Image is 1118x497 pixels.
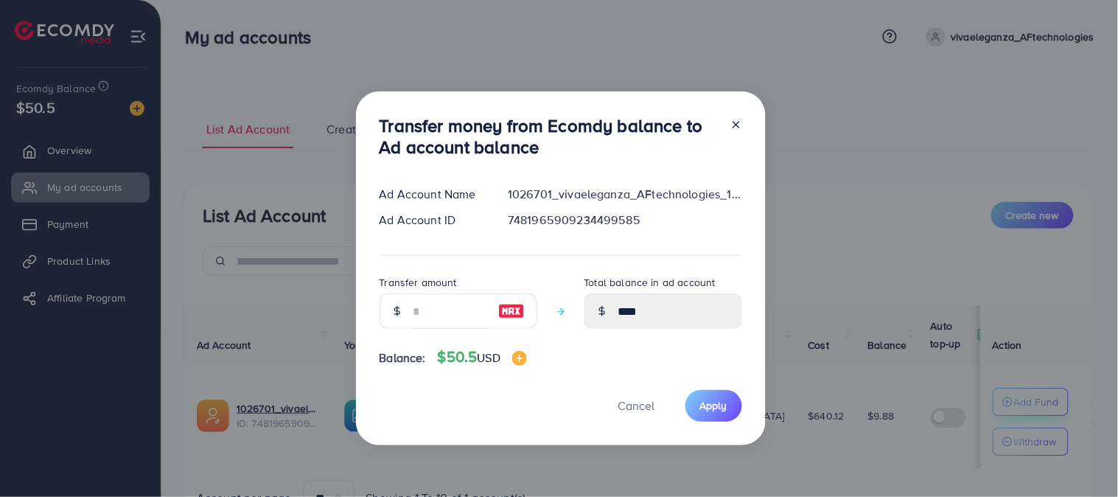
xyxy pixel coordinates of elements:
[368,186,497,203] div: Ad Account Name
[368,212,497,229] div: Ad Account ID
[685,390,742,422] button: Apply
[380,350,426,366] span: Balance:
[438,348,527,366] h4: $50.5
[380,115,719,158] h3: Transfer money from Ecomdy balance to Ad account balance
[584,275,716,290] label: Total balance in ad account
[496,212,753,229] div: 7481965909234499585
[1055,431,1107,486] iframe: Chat
[512,351,527,366] img: image
[700,398,727,413] span: Apply
[600,390,674,422] button: Cancel
[380,275,457,290] label: Transfer amount
[478,350,500,366] span: USD
[498,302,525,320] img: image
[496,186,753,203] div: 1026701_vivaeleganza_AFtechnologies_1742030948633
[618,397,655,414] span: Cancel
